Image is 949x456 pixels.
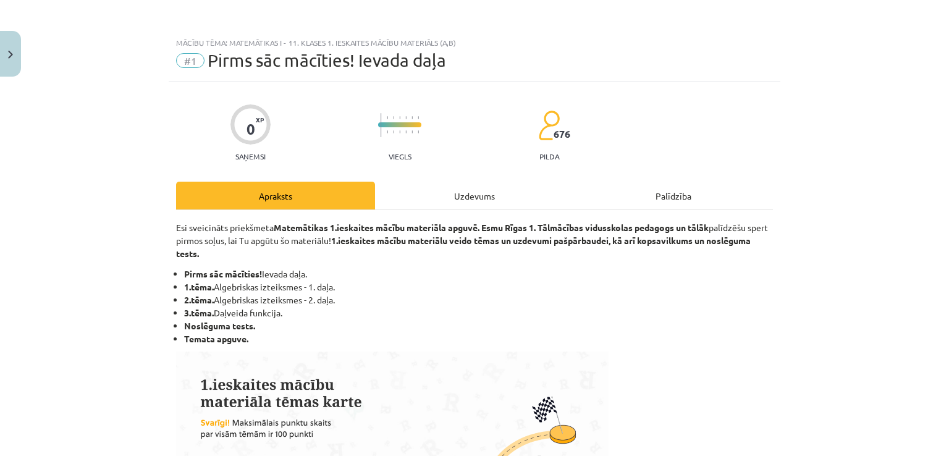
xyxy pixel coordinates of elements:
[184,320,255,331] b: Noslēguma tests.
[208,50,446,70] span: Pirms sāc mācīties! Ievada daļa
[389,152,411,161] p: Viegls
[184,293,773,306] li: Algebriskas izteiksmes - 2. daļa.
[184,268,262,279] b: Pirms sāc mācīties!
[387,116,388,119] img: icon-short-line-57e1e144782c952c97e751825c79c345078a6d821885a25fce030b3d8c18986b.svg
[418,116,419,119] img: icon-short-line-57e1e144782c952c97e751825c79c345078a6d821885a25fce030b3d8c18986b.svg
[554,129,570,140] span: 676
[574,182,773,209] div: Palīdzība
[405,130,407,133] img: icon-short-line-57e1e144782c952c97e751825c79c345078a6d821885a25fce030b3d8c18986b.svg
[247,120,255,138] div: 0
[230,152,271,161] p: Saņemsi
[418,130,419,133] img: icon-short-line-57e1e144782c952c97e751825c79c345078a6d821885a25fce030b3d8c18986b.svg
[176,235,751,259] strong: 1.ieskaites mācību materiālu veido tēmas un uzdevumi pašpārbaudei, kā arī kopsavilkums un noslēgu...
[381,113,382,137] img: icon-long-line-d9ea69661e0d244f92f715978eff75569469978d946b2353a9bb055b3ed8787d.svg
[274,222,709,233] strong: Matemātikas 1.ieskaites mācību materiāla apguvē. Esmu Rīgas 1. Tālmācības vidusskolas pedagogs un...
[387,130,388,133] img: icon-short-line-57e1e144782c952c97e751825c79c345078a6d821885a25fce030b3d8c18986b.svg
[411,130,413,133] img: icon-short-line-57e1e144782c952c97e751825c79c345078a6d821885a25fce030b3d8c18986b.svg
[393,116,394,119] img: icon-short-line-57e1e144782c952c97e751825c79c345078a6d821885a25fce030b3d8c18986b.svg
[539,152,559,161] p: pilda
[184,281,214,292] b: 1.tēma.
[256,116,264,123] span: XP
[405,116,407,119] img: icon-short-line-57e1e144782c952c97e751825c79c345078a6d821885a25fce030b3d8c18986b.svg
[176,182,375,209] div: Apraksts
[184,306,773,319] li: Daļveida funkcija.
[538,110,560,141] img: students-c634bb4e5e11cddfef0936a35e636f08e4e9abd3cc4e673bd6f9a4125e45ecb1.svg
[375,182,574,209] div: Uzdevums
[399,130,400,133] img: icon-short-line-57e1e144782c952c97e751825c79c345078a6d821885a25fce030b3d8c18986b.svg
[176,38,773,47] div: Mācību tēma: Matemātikas i - 11. klases 1. ieskaites mācību materiāls (a,b)
[184,307,214,318] b: 3.tēma.
[176,221,773,260] p: Esi sveicināts priekšmeta palīdzēšu spert pirmos soļus, lai Tu apgūtu šo materiālu!
[176,53,205,68] span: #1
[411,116,413,119] img: icon-short-line-57e1e144782c952c97e751825c79c345078a6d821885a25fce030b3d8c18986b.svg
[393,130,394,133] img: icon-short-line-57e1e144782c952c97e751825c79c345078a6d821885a25fce030b3d8c18986b.svg
[184,294,214,305] b: 2.tēma.
[184,333,248,344] b: Temata apguve.
[8,51,13,59] img: icon-close-lesson-0947bae3869378f0d4975bcd49f059093ad1ed9edebbc8119c70593378902aed.svg
[399,116,400,119] img: icon-short-line-57e1e144782c952c97e751825c79c345078a6d821885a25fce030b3d8c18986b.svg
[184,268,773,281] li: Ievada daļa.
[184,281,773,293] li: Algebriskas izteiksmes - 1. daļa.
